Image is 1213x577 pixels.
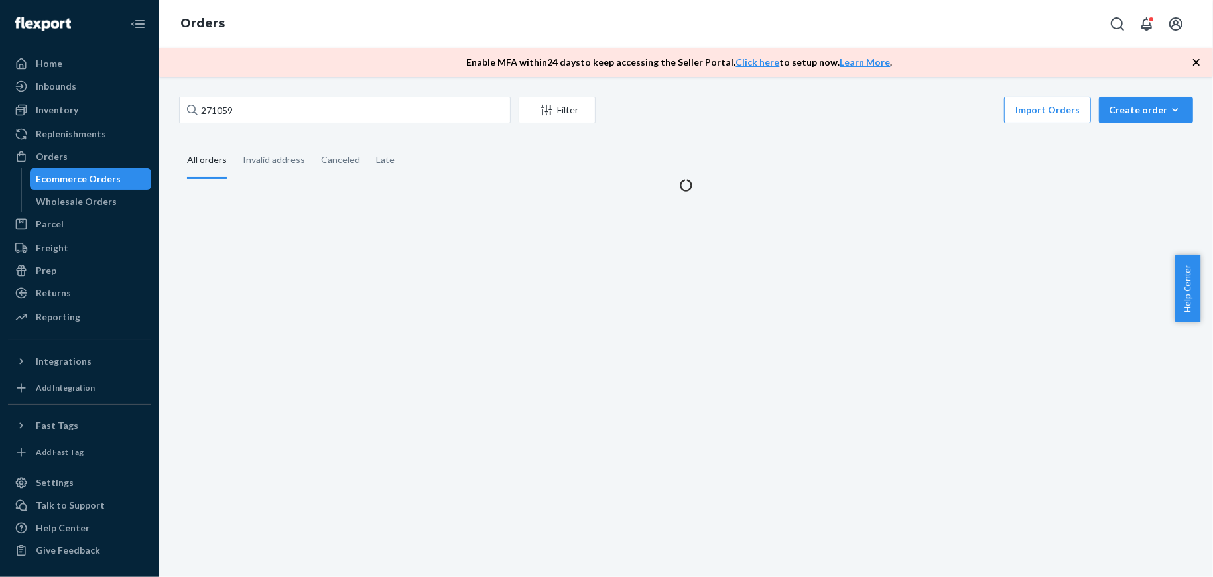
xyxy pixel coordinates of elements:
p: Enable MFA within 24 days to keep accessing the Seller Portal. to setup now. . [467,56,893,69]
a: Inventory [8,99,151,121]
a: Add Integration [8,377,151,399]
a: Add Fast Tag [8,442,151,463]
button: Close Navigation [125,11,151,37]
div: Canceled [321,143,360,177]
a: Talk to Support [8,495,151,516]
button: Fast Tags [8,415,151,436]
div: Fast Tags [36,419,78,432]
div: Inventory [36,103,78,117]
a: Wholesale Orders [30,191,152,212]
div: Returns [36,287,71,300]
button: Filter [519,97,596,123]
div: Wholesale Orders [36,195,117,208]
a: Learn More [840,56,891,68]
a: Orders [180,16,225,31]
a: Parcel [8,214,151,235]
a: Reporting [8,306,151,328]
button: Integrations [8,351,151,372]
div: All orders [187,143,227,179]
a: Click here [736,56,780,68]
div: Settings [36,476,74,489]
button: Create order [1099,97,1193,123]
button: Open Search Box [1104,11,1131,37]
div: Invalid address [243,143,305,177]
a: Settings [8,472,151,493]
div: Parcel [36,218,64,231]
div: Create order [1109,103,1183,117]
a: Ecommerce Orders [30,168,152,190]
div: Talk to Support [36,499,105,512]
a: Freight [8,237,151,259]
ol: breadcrumbs [170,5,235,43]
div: Filter [519,103,595,117]
div: Add Integration [36,382,95,393]
a: Returns [8,283,151,304]
div: Add Fast Tag [36,446,84,458]
div: Reporting [36,310,80,324]
button: Open notifications [1133,11,1160,37]
a: Home [8,53,151,74]
div: Inbounds [36,80,76,93]
button: Import Orders [1004,97,1091,123]
input: Search orders [179,97,511,123]
a: Prep [8,260,151,281]
div: Prep [36,264,56,277]
div: Home [36,57,62,70]
div: Late [376,143,395,177]
div: Freight [36,241,68,255]
button: Give Feedback [8,540,151,561]
div: Help Center [36,521,90,535]
a: Replenishments [8,123,151,145]
a: Help Center [8,517,151,539]
img: Flexport logo [15,17,71,31]
div: Integrations [36,355,92,368]
button: Open account menu [1163,11,1189,37]
a: Inbounds [8,76,151,97]
a: Orders [8,146,151,167]
div: Ecommerce Orders [36,172,121,186]
div: Orders [36,150,68,163]
div: Give Feedback [36,544,100,557]
button: Help Center [1175,255,1200,322]
div: Replenishments [36,127,106,141]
